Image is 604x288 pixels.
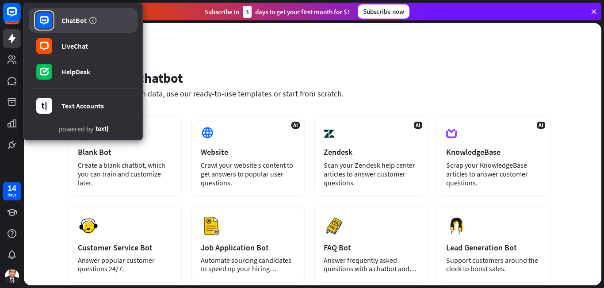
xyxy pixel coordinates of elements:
div: Customer Service Bot [78,242,172,253]
div: Zendesk [324,147,418,157]
div: 3 [243,6,252,18]
div: Blank Bot [78,147,172,157]
div: Answer frequently asked questions with a chatbot and save your time. [324,256,418,273]
span: AI [291,122,300,129]
button: Open LiveChat chat widget [7,4,34,30]
div: 14 [8,184,16,192]
div: Automate sourcing candidates to speed up your hiring process. [201,256,295,273]
div: Job Application Bot [201,242,295,253]
div: Set up your chatbot [68,69,550,86]
div: FAQ Bot [324,242,418,253]
div: Subscribe now [358,4,409,19]
div: Subscribe in days to get your first month for $1 [205,6,351,18]
a: 14 days [3,182,21,200]
div: Website [201,147,295,157]
div: Create a blank chatbot, which you can train and customize later. [78,161,172,187]
div: Scan your Zendesk help center articles to answer customer questions. [324,161,418,187]
div: Crawl your website’s content to get answers to popular user questions. [201,161,295,187]
span: AI [414,122,422,129]
div: days [8,192,16,198]
div: Answer popular customer questions 24/7. [78,256,172,273]
div: KnowledgeBase [446,147,541,157]
div: Support customers around the clock to boost sales. [446,256,541,273]
div: Train your chatbot with data, use our ready-to-use templates or start from scratch. [68,88,550,99]
div: Scrap your KnowledgeBase articles to answer customer questions. [446,161,541,187]
div: Lead Generation Bot [446,242,541,253]
span: AI [537,122,545,129]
